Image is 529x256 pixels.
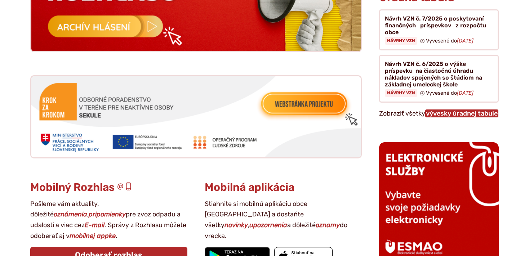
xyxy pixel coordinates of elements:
[54,210,87,218] strong: oznámenia
[379,55,499,103] a: Návrh VZN č. 6/2025 o výške príspevku na čiastočnú úhradu nákladov spojených so štúdiom na základ...
[225,221,248,229] strong: novinky
[249,221,287,229] strong: upozornenia
[89,210,126,218] strong: pripomienky
[205,199,362,242] p: Stiahnite si mobilnú aplikáciu obce [GEOGRAPHIC_DATA] a dostaňte všetky , a dôležité do vrecka.
[379,9,499,50] a: Návrh VZN č. 7/2025 o poskytovaní finančných príspevkov z rozpočtu obce Návrhy VZN Vyvesené do[DATE]
[70,232,116,240] strong: mobilnej appke
[30,199,187,242] p: Pošleme vám aktuality, dôležité , pre zvoz odpadu a udalosti a viac cez . Správy z Rozhlasu môžet...
[30,181,187,193] h3: Mobilný Rozhlas
[205,181,362,193] h3: Mobilná aplikácia
[379,108,499,119] p: Zobraziť všetky
[85,221,105,229] strong: E-mail
[316,221,340,229] strong: oznamy
[425,109,498,117] a: Zobraziť celú úradnú tabuľu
